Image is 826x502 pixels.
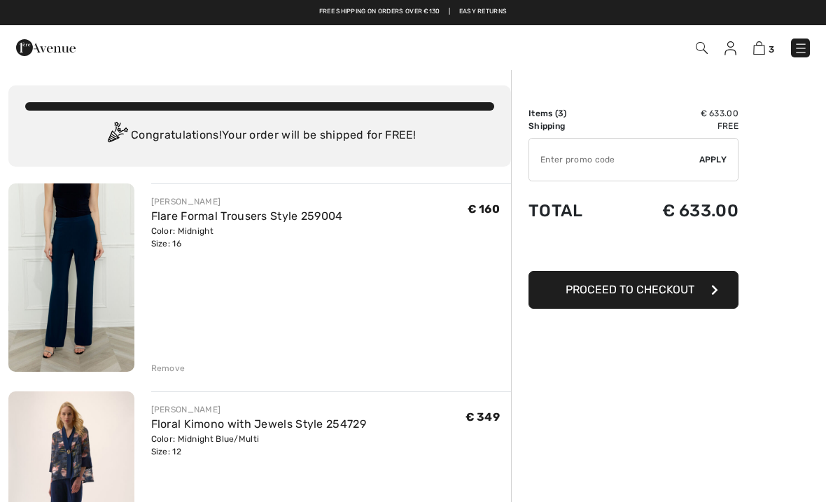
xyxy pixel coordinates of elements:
td: Items ( ) [528,107,615,120]
button: Proceed to Checkout [528,271,738,309]
iframe: PayPal [528,235,738,266]
a: Easy Returns [459,7,507,17]
input: Promo code [529,139,699,181]
span: € 160 [468,202,500,216]
span: | [449,7,450,17]
span: 3 [769,44,774,55]
img: My Info [724,41,736,55]
a: Floral Kimono with Jewels Style 254729 [151,417,366,431]
td: € 633.00 [615,107,738,120]
span: € 349 [465,410,500,424]
div: [PERSON_NAME] [151,195,343,208]
span: 3 [558,109,563,118]
a: Free shipping on orders over €130 [319,7,440,17]
span: Apply [699,153,727,166]
div: Color: Midnight Blue/Multi Size: 12 [151,433,366,458]
a: 3 [753,39,774,56]
img: Flare Formal Trousers Style 259004 [8,183,134,372]
img: Menu [794,41,808,55]
td: Free [615,120,738,132]
div: [PERSON_NAME] [151,403,366,416]
img: Search [696,42,708,54]
a: 1ère Avenue [16,40,76,53]
td: Total [528,187,615,235]
img: Shopping Bag [753,41,765,55]
td: Shipping [528,120,615,132]
div: Congratulations! Your order will be shipped for FREE! [25,122,494,150]
a: Flare Formal Trousers Style 259004 [151,209,343,223]
div: Color: Midnight Size: 16 [151,225,343,250]
img: Congratulation2.svg [103,122,131,150]
span: Proceed to Checkout [566,283,694,296]
div: Remove [151,362,185,375]
td: € 633.00 [615,187,738,235]
img: 1ère Avenue [16,34,76,62]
